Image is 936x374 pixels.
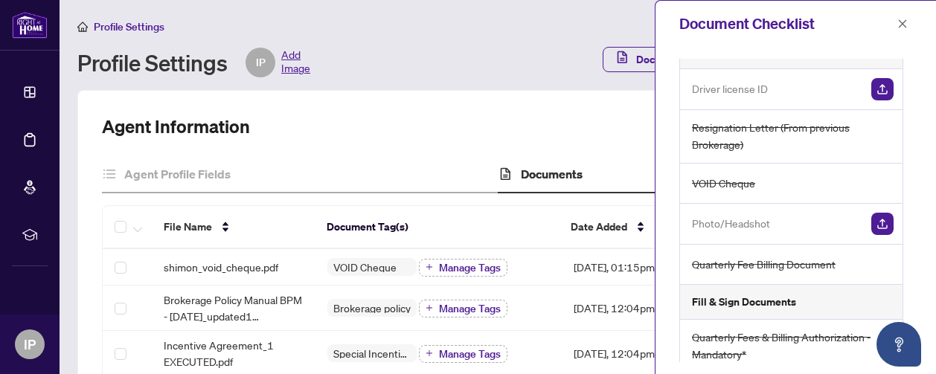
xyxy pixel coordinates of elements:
[897,19,908,29] span: close
[77,48,310,77] div: Profile Settings
[77,22,88,32] span: home
[439,303,501,314] span: Manage Tags
[419,259,507,277] button: Manage Tags
[871,78,894,100] img: Upload Document
[419,300,507,317] button: Manage Tags
[94,20,164,33] span: Profile Settings
[679,13,893,35] div: Document Checklist
[419,345,507,363] button: Manage Tags
[439,262,501,273] span: Manage Tags
[124,165,231,183] h4: Agent Profile Fields
[327,348,417,358] span: Special Incentives agreement
[24,334,36,355] span: IP
[327,262,403,272] span: VOID Cheque
[426,263,433,271] span: plus
[164,219,212,235] span: File Name
[692,215,770,232] span: Photo/Headshot
[164,291,304,324] span: Brokerage Policy Manual BPM - [DATE]_updated1 EXECUTED.pdf
[327,303,417,313] span: Brokerage policy
[571,219,627,235] span: Date Added
[164,259,278,275] span: shimon_void_cheque.pdf
[164,337,304,370] span: Incentive Agreement_1 EXECUTED.pdf
[876,322,921,367] button: Open asap
[12,11,48,39] img: logo
[426,304,433,312] span: plus
[426,349,433,357] span: plus
[559,206,714,249] th: Date Added
[692,80,768,97] span: Driver license ID
[315,206,560,249] th: Document Tag(s)
[439,349,501,359] span: Manage Tags
[102,115,250,138] h2: Agent Information
[603,47,744,72] button: Document Checklist
[692,119,894,154] span: Resignation Letter (From previous Brokerage)
[256,54,266,71] span: IP
[152,206,315,249] th: File Name
[692,294,796,310] h5: Fill & Sign Documents
[562,249,717,286] td: [DATE], 01:15pm
[562,286,717,331] td: [DATE], 12:04pm
[281,48,310,77] span: Add Image
[871,213,894,235] img: Upload Document
[692,329,894,364] span: Quarterly Fees & Billing Authorization - Mandatory*
[521,165,583,183] h4: Documents
[692,256,836,273] span: Quarterly Fee Billing Document
[636,48,732,71] span: Document Checklist
[692,175,755,192] span: VOID Cheque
